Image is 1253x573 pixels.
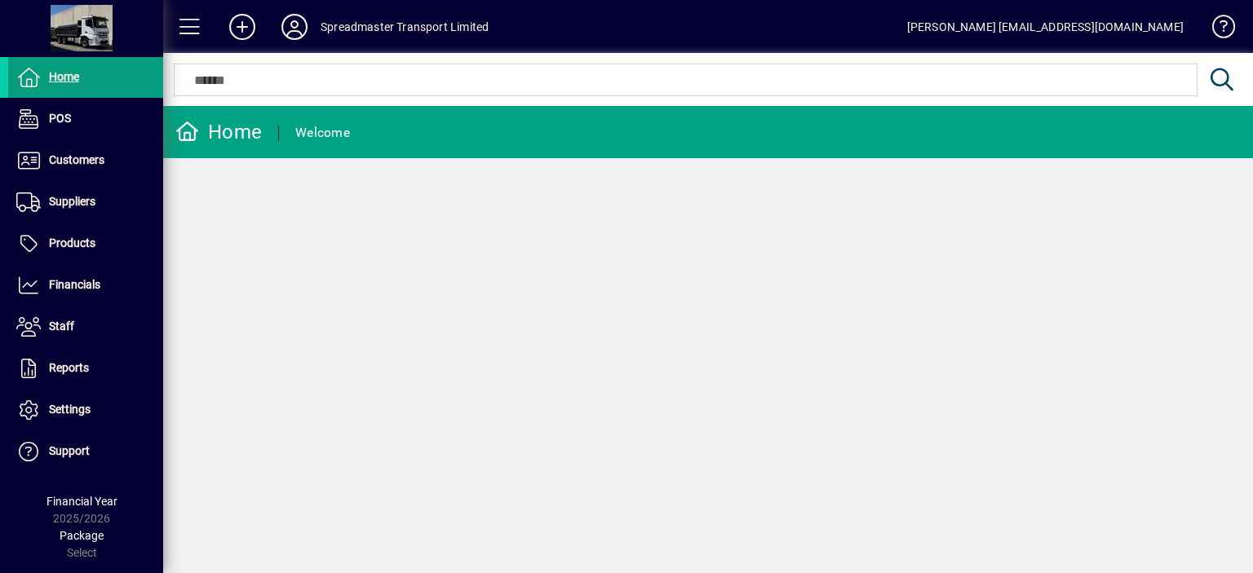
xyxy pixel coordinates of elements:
a: Products [8,223,163,264]
a: Knowledge Base [1200,3,1233,56]
div: [PERSON_NAME] [EMAIL_ADDRESS][DOMAIN_NAME] [907,14,1184,40]
a: Suppliers [8,182,163,223]
a: POS [8,99,163,139]
a: Reports [8,348,163,389]
button: Add [216,12,268,42]
span: Suppliers [49,195,95,208]
div: Welcome [295,120,350,146]
span: Reports [49,361,89,374]
span: Home [49,70,79,83]
a: Settings [8,390,163,430]
span: Package [60,529,104,542]
a: Support [8,431,163,472]
span: POS [49,112,71,125]
span: Staff [49,320,74,333]
span: Financials [49,278,100,291]
a: Financials [8,265,163,306]
span: Settings [49,403,91,416]
a: Staff [8,306,163,347]
span: Customers [49,153,104,166]
div: Home [175,119,262,145]
span: Products [49,236,95,249]
span: Support [49,444,90,457]
span: Financial Year [46,495,117,508]
button: Profile [268,12,321,42]
a: Customers [8,140,163,181]
div: Spreadmaster Transport Limited [321,14,489,40]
